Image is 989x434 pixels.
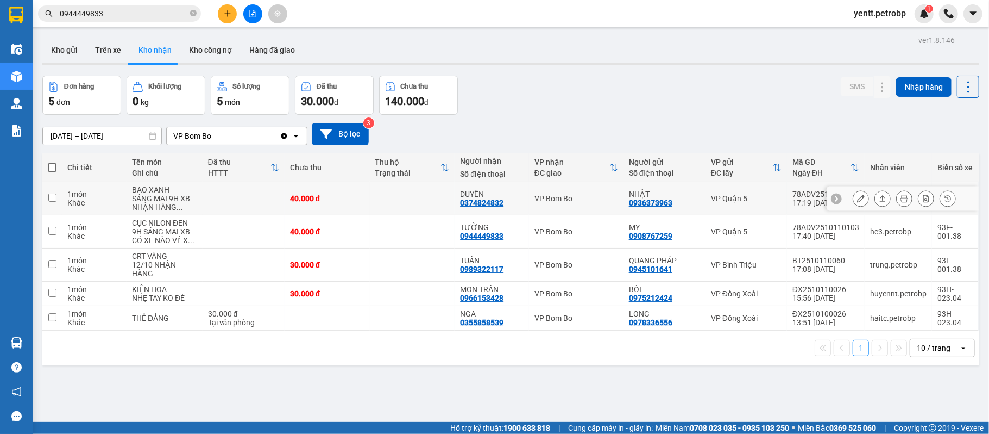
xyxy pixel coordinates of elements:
button: Hàng đã giao [241,37,304,63]
div: 17:08 [DATE] [792,265,859,274]
img: phone-icon [944,9,954,18]
div: huyennt.petrobp [870,289,927,298]
span: Hỗ trợ kỹ thuật: [450,422,550,434]
div: ĐC giao [534,169,609,177]
div: 78ADV2510110103 [792,223,859,232]
div: 30.000 [8,70,79,83]
div: NHẬT [629,190,700,199]
div: NGA [460,309,523,318]
div: Sửa đơn hàng [853,190,869,207]
div: VP Bình Triệu [711,261,782,269]
img: warehouse-icon [11,337,22,349]
svg: Clear value [280,132,288,140]
div: Khác [67,199,121,207]
button: Khối lượng0kg [127,76,205,115]
div: VP Bom Bo [534,314,618,323]
span: Cung cấp máy in - giấy in: [568,422,653,434]
span: kg [141,98,149,107]
div: 0355858539 [460,318,503,327]
div: QUANG PHÁP [629,256,700,265]
div: TUẤN [460,256,523,265]
strong: 0708 023 035 - 0935 103 250 [690,424,789,432]
div: Chưa thu [290,163,364,172]
span: yentt.petrobp [845,7,915,20]
div: Số lượng [232,83,260,90]
div: Tên món [132,158,197,166]
input: Select a date range. [43,127,161,145]
button: 1 [853,340,869,356]
span: close-circle [190,10,197,16]
span: đ [334,98,338,107]
div: VP Bom Bo [173,131,211,141]
div: 1 món [67,285,121,294]
div: 12/10 NHẬN HÀNG [132,261,197,278]
div: Người nhận [460,157,523,165]
div: Đã thu [208,158,270,166]
div: Giao hàng [874,190,891,207]
div: 0989322117 [460,265,503,274]
span: plus [224,10,231,17]
input: Tìm tên, số ĐT hoặc mã đơn [60,8,188,20]
span: 5 [217,95,223,108]
div: Thu hộ [375,158,441,166]
div: 0936373963 [629,199,672,207]
div: 78ADV2510110100 [792,190,859,199]
div: Chưa thu [401,83,429,90]
div: 9H SÁNG MAI XB - CÓ XE NÀO VỀ XE ĐÓ [132,227,197,245]
div: CRT VÀNG [132,252,197,261]
span: | [884,422,886,434]
span: đơn [56,98,70,107]
span: Miền Nam [656,422,789,434]
button: plus [218,4,237,23]
div: BT2510110060 [792,256,859,265]
span: aim [274,10,281,17]
div: Khác [67,294,121,302]
div: 40.000 đ [290,227,364,236]
button: Đã thu30.000đ [295,76,374,115]
div: THẺ ĐẢNG [132,314,197,323]
span: 1 [927,5,931,13]
div: 40.000 đ [290,194,364,203]
div: A TUẤN [9,35,77,48]
div: BAO XANH [132,185,197,194]
div: 1 món [67,223,121,232]
div: hc3.petrobp [870,227,927,236]
button: Bộ lọc [312,123,369,145]
div: VP nhận [534,158,609,166]
div: MON TRẦN [460,285,523,294]
span: ⚪️ [792,426,795,430]
button: Chưa thu140.000đ [379,76,458,115]
button: Số lượng5món [211,76,289,115]
div: Đơn hàng [64,83,94,90]
div: 0374824832 [460,199,503,207]
div: Trạng thái [375,169,441,177]
div: 13:51 [DATE] [792,318,859,327]
div: NHẸ TAY KO ĐÈ [132,294,197,302]
div: haitc.petrobp [870,314,927,323]
div: BỐI [629,285,700,294]
span: notification [11,387,22,397]
button: Kho gửi [42,37,86,63]
span: message [11,411,22,421]
span: file-add [249,10,256,17]
span: Nhận: [85,10,111,22]
span: CR : [8,71,25,83]
div: ver 1.8.146 [918,34,955,46]
div: ĐX2510110026 [792,285,859,294]
button: Nhập hàng [896,77,952,97]
div: 17:19 [DATE] [792,199,859,207]
div: 10 / trang [917,343,950,354]
div: ĐC lấy [711,169,773,177]
div: Đã thu [317,83,337,90]
th: Toggle SortBy [203,153,285,182]
div: VP Bom Bo [534,289,618,298]
button: Kho nhận [130,37,180,63]
div: 30.000 đ [290,261,364,269]
div: Chi tiết [67,163,121,172]
div: Tại văn phòng [208,318,279,327]
div: Người gửi [629,158,700,166]
div: Khối lượng [148,83,181,90]
button: Trên xe [86,37,130,63]
svg: open [959,344,968,352]
div: Nhân viên [870,163,927,172]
